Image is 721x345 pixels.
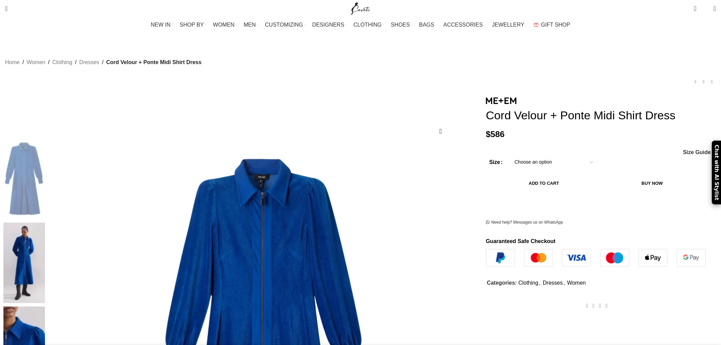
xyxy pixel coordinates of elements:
[486,220,563,225] a: Need help? Messages us on WhatsApp
[151,21,171,28] span: NEW IN
[602,176,702,191] button: Buy now
[541,21,570,28] span: GIFT SHOP
[567,280,586,286] a: Women
[702,2,708,15] div: My Wishlist
[312,18,347,32] a: DESIGNERS
[2,18,719,32] div: Main navigation
[265,18,306,32] a: CUSTOMIZING
[213,21,234,28] span: WOMEN
[487,280,517,286] span: Categories:
[690,2,700,15] a: 0
[52,58,72,67] a: Clothing
[180,18,206,32] a: SHOP BY
[2,2,11,15] a: Search
[353,18,384,32] a: CLOTHING
[419,21,434,28] span: BAGS
[563,279,565,287] span: ,
[492,21,524,28] span: JEWELLERY
[3,223,45,303] img: Me and Em dresses
[708,78,716,86] a: Next product
[79,58,99,67] a: Dresses
[489,158,503,167] label: Size
[244,21,256,28] span: MEN
[5,58,20,67] a: Home
[486,238,556,244] strong: Guaranteed Safe Checkout
[391,18,412,32] a: SHOES
[682,150,711,155] a: Size Guide
[486,130,505,139] bdi: 586
[518,280,538,286] a: Clothing
[391,21,410,28] span: SHOES
[419,18,436,32] a: BAGS
[443,18,485,32] a: ACCESSORIES
[486,130,491,139] span: $
[543,280,563,286] a: Dresses
[353,21,382,28] span: CLOTHING
[534,22,539,27] img: GiftBag
[5,58,201,67] nav: Breadcrumb
[349,5,372,11] a: Site logo
[691,78,700,86] a: Previous product
[603,301,610,311] a: WhatsApp social link
[590,301,597,311] a: X social link
[486,97,517,104] img: Me and Em
[312,21,344,28] span: DESIGNERS
[703,7,708,12] span: 0
[27,58,45,67] a: Women
[597,301,603,311] a: Pinterest social link
[539,279,540,287] span: ,
[213,18,237,32] a: WOMEN
[244,18,258,32] a: MEN
[694,3,700,9] span: 0
[180,21,204,28] span: SHOP BY
[534,18,570,32] a: GIFT SHOP
[486,108,716,122] h1: Cord Velour + Ponte Midi Shirt Dress
[584,301,590,311] a: Facebook social link
[443,21,483,28] span: ACCESSORIES
[151,18,173,32] a: NEW IN
[265,21,303,28] span: CUSTOMIZING
[492,18,527,32] a: JEWELLERY
[486,249,706,267] img: guaranteed-safe-checkout-bordered.j
[106,58,202,67] span: Cord Velour + Ponte Midi Shirt Dress
[489,176,599,191] button: Add to cart
[3,139,45,219] img: Cord Velour + Ponte Midi Shirt Dress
